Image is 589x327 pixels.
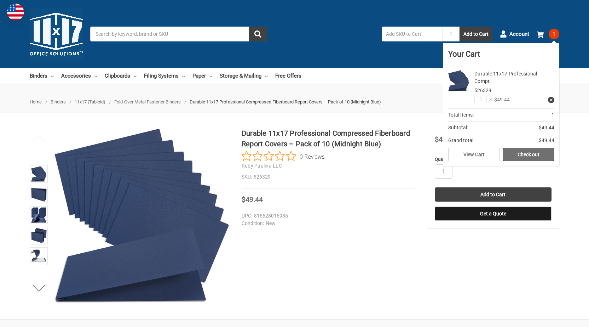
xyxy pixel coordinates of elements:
a: Check out [503,148,554,161]
img: Durable 11x17 Professional Compressed Fiberboard Report Covers – Pack of 10 (Midnight Blue) [448,70,469,91]
button: Rated 0 out of 5 stars from 0 reviews. Jump to reviews. [242,151,325,162]
input: Add to Cart [435,187,552,202]
span: 0 Reviews [300,151,325,162]
input: Add SKU to Cart [382,27,443,41]
label: Quantity: [435,156,552,163]
dt: SKU: [242,173,252,181]
img: 11x17.com [30,7,83,61]
span: × [487,96,492,103]
button: Add to Cart [460,27,492,41]
span: Subtotal: [448,124,468,131]
span: Grand total: [448,137,474,144]
img: Durable 11x17 Professional Compressed Fiberboard Report Covers – Pack of 10 (Midnight Blue) [31,228,47,243]
a: Ruby Paulina LLC [242,163,282,169]
button: Get a Quote [435,207,552,221]
span: Durable 11x17 Professional Compressed Fiberboard Report Covers – Pack of 10 (Midnight Blue) [190,99,381,105]
span: Total Items: [448,111,474,119]
span: $49.44 [539,137,554,144]
a: Free Offers [275,68,301,84]
dd: 526329 [242,173,415,181]
span: $49.44 [539,124,554,131]
a: Binders [51,99,66,105]
img: Durable 11x17 Professional Compressed Fiberboard Report Covers – Pack of 10 (Midnight Blue) [31,187,47,202]
span: 526329 [474,88,491,93]
button: Next [28,281,50,295]
span: $49.44 [435,135,456,143]
a: 11x17 (Tabloid) [75,99,105,105]
h1: Durable 11x17 Professional Compressed Fiberboard Report Covers – Pack of 10 (Midnight Blue) [242,128,415,149]
a: Account [500,25,529,43]
span: $49.44 [492,96,510,103]
dd: 816628016985 [242,212,412,220]
img: Durable 11x17 Professional Compressed Fiberboard Report Covers – Pack of 10 (Midnight Blue) [31,207,47,223]
a: View Cart [448,148,500,161]
span: 1 [552,111,554,119]
input: Search by keyword, brand or SKU [90,27,267,41]
a: Clipboards [105,68,137,84]
a: Binders [30,68,54,84]
img: Durable 11x17 Professional Compressed Fiberboard Report Covers – Pack of 10 (Midnight Blue) [54,128,230,304]
a: Home [30,99,42,105]
div: Your Cart [448,48,554,65]
a: Accessories [61,68,97,84]
span: $49.44 [242,195,263,204]
dt: Condition: [242,220,264,227]
span: 1 [549,29,559,39]
dt: UPC: [242,212,252,220]
dd: New [242,220,412,227]
a: Fold-Over Metal Fastener Binders [114,99,181,105]
a: Durable 11x17 Professional Compr… [474,71,537,84]
a: 1 [537,25,559,43]
img: Durable 11x17 Professional Compressed Fiberboard Report Covers – Pack of 10 (Midnight Blue) [31,248,47,264]
img: duty and tax information for United States [7,4,24,21]
img: Durable 11x17 Professional Compressed Fiberboard Report Covers – Pack of 10 (Midnight Blue) [31,166,47,182]
a: Filing Systems [144,68,185,84]
a: Storage & Mailing [220,68,268,84]
button: Previous [28,131,50,146]
a: Paper [192,68,212,84]
span: Account [509,30,529,38]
